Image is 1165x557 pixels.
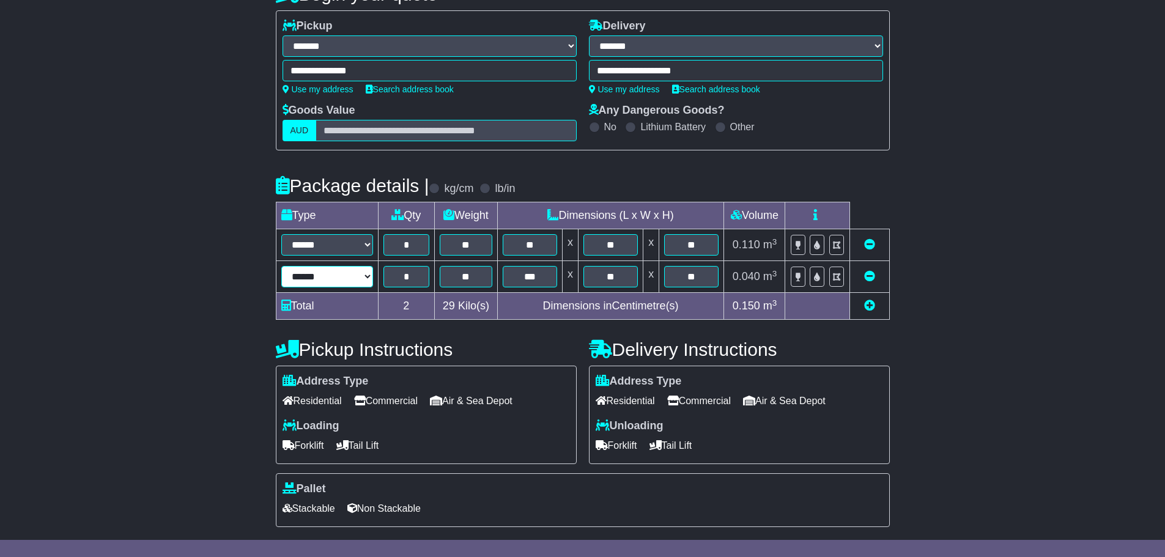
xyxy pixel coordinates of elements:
td: 2 [378,293,435,320]
span: Commercial [354,391,418,410]
td: Dimensions (L x W x H) [497,202,724,229]
sup: 3 [772,298,777,308]
a: Use my address [589,84,660,94]
label: Unloading [596,419,664,433]
td: Kilo(s) [435,293,498,320]
td: x [562,261,578,293]
label: Any Dangerous Goods? [589,104,725,117]
span: Residential [283,391,342,410]
label: Loading [283,419,339,433]
td: Dimensions in Centimetre(s) [497,293,724,320]
label: Address Type [283,375,369,388]
span: 0.110 [733,238,760,251]
a: Use my address [283,84,353,94]
h4: Delivery Instructions [589,339,890,360]
label: AUD [283,120,317,141]
span: Residential [596,391,655,410]
a: Search address book [672,84,760,94]
span: Forklift [283,436,324,455]
a: Remove this item [864,270,875,282]
h4: Pickup Instructions [276,339,577,360]
td: Volume [724,202,785,229]
span: Commercial [667,391,731,410]
label: lb/in [495,182,515,196]
td: x [643,229,659,261]
td: Qty [378,202,435,229]
a: Add new item [864,300,875,312]
label: Delivery [589,20,646,33]
span: Air & Sea Depot [430,391,512,410]
span: Air & Sea Depot [743,391,826,410]
a: Search address book [366,84,454,94]
span: m [763,270,777,282]
span: Non Stackable [347,499,421,518]
label: No [604,121,616,133]
a: Remove this item [864,238,875,251]
label: Address Type [596,375,682,388]
span: 0.040 [733,270,760,282]
span: Tail Lift [336,436,379,455]
td: Type [276,202,378,229]
span: 0.150 [733,300,760,312]
span: Forklift [596,436,637,455]
td: Total [276,293,378,320]
span: 29 [443,300,455,312]
label: kg/cm [444,182,473,196]
label: Pallet [283,482,326,496]
td: x [643,261,659,293]
label: Pickup [283,20,333,33]
span: m [763,238,777,251]
td: Weight [435,202,498,229]
span: m [763,300,777,312]
span: Tail Lift [649,436,692,455]
td: x [562,229,578,261]
h4: Package details | [276,175,429,196]
sup: 3 [772,269,777,278]
label: Lithium Battery [640,121,706,133]
sup: 3 [772,237,777,246]
label: Other [730,121,755,133]
label: Goods Value [283,104,355,117]
span: Stackable [283,499,335,518]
